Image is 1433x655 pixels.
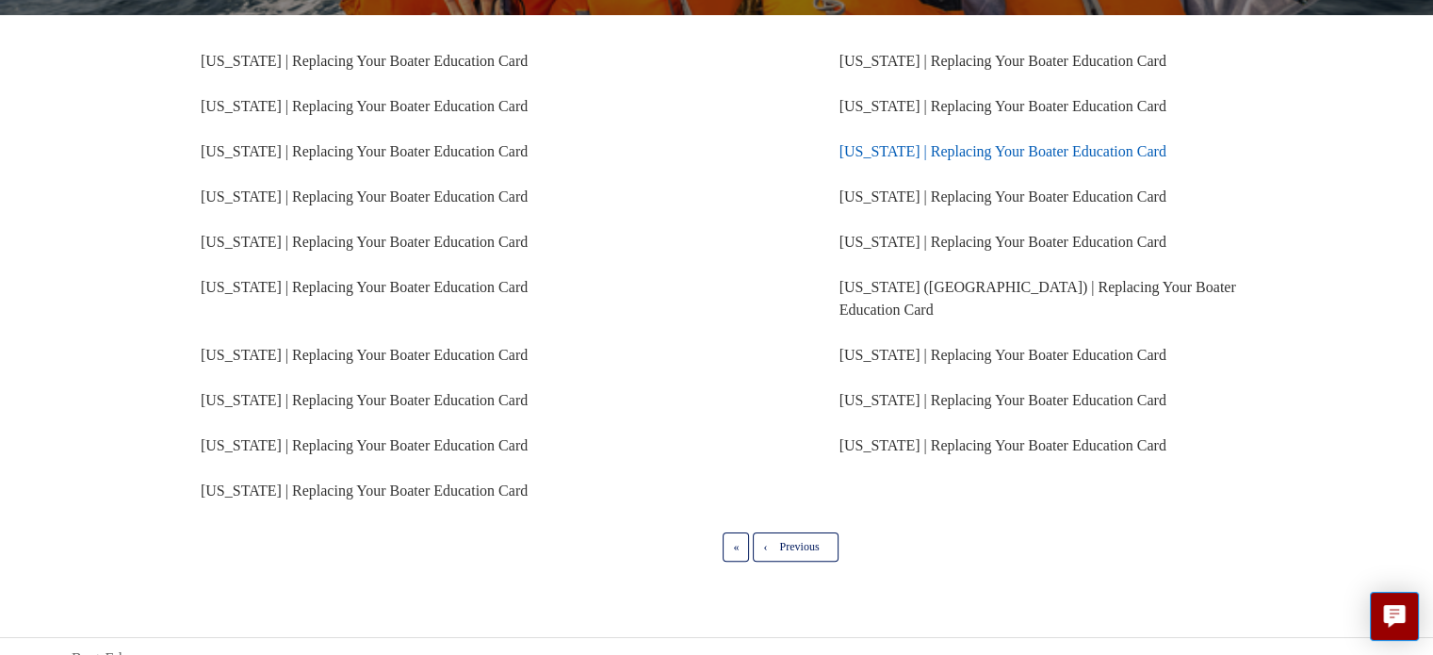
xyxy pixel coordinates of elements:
[839,98,1166,114] a: [US_STATE] | Replacing Your Boater Education Card
[839,188,1166,205] a: [US_STATE] | Replacing Your Boater Education Card
[839,234,1166,250] a: [US_STATE] | Replacing Your Boater Education Card
[1370,592,1419,641] button: Live chat
[839,143,1166,159] a: [US_STATE] | Replacing Your Boater Education Card
[839,279,1236,318] a: [US_STATE] ([GEOGRAPHIC_DATA]) | Replacing Your Boater Education Card
[201,188,528,205] a: [US_STATE] | Replacing Your Boater Education Card
[839,53,1166,69] a: [US_STATE] | Replacing Your Boater Education Card
[201,347,528,363] a: [US_STATE] | Replacing Your Boater Education Card
[779,540,819,553] span: Previous
[201,53,528,69] a: [US_STATE] | Replacing Your Boater Education Card
[201,392,528,408] a: [US_STATE] | Replacing Your Boater Education Card
[839,347,1166,363] a: [US_STATE] | Replacing Your Boater Education Card
[201,98,528,114] a: [US_STATE] | Replacing Your Boater Education Card
[733,540,739,553] span: «
[201,279,528,295] a: [US_STATE] | Replacing Your Boater Education Card
[763,540,767,553] span: ‹
[201,234,528,250] a: [US_STATE] | Replacing Your Boater Education Card
[839,437,1166,453] a: [US_STATE] | Replacing Your Boater Education Card
[201,483,528,499] a: [US_STATE] | Replacing Your Boater Education Card
[201,143,528,159] a: [US_STATE] | Replacing Your Boater Education Card
[201,437,528,453] a: [US_STATE] | Replacing Your Boater Education Card
[839,392,1166,408] a: [US_STATE] | Replacing Your Boater Education Card
[753,532,839,561] a: Previous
